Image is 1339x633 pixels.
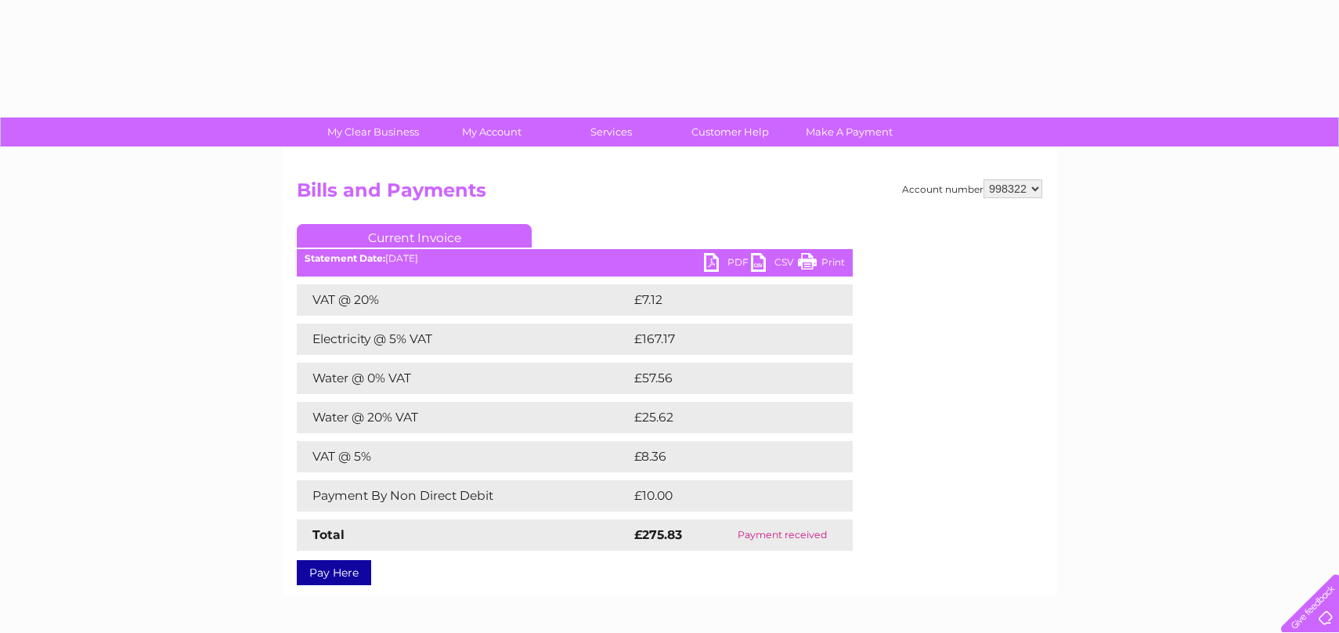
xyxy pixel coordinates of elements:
td: £167.17 [630,324,822,355]
h2: Bills and Payments [297,179,1042,209]
td: £7.12 [630,284,813,316]
td: Electricity @ 5% VAT [297,324,630,355]
a: Current Invoice [297,224,532,248]
td: Water @ 0% VAT [297,363,630,394]
td: £10.00 [630,480,821,512]
strong: £275.83 [634,527,682,542]
a: Customer Help [666,118,795,146]
a: Print [798,253,845,276]
div: [DATE] [297,253,853,264]
td: £57.56 [630,363,821,394]
td: VAT @ 20% [297,284,630,316]
b: Statement Date: [305,252,385,264]
strong: Total [312,527,345,542]
td: Payment By Non Direct Debit [297,480,630,512]
td: £8.36 [630,441,816,472]
a: PDF [704,253,751,276]
a: Services [547,118,676,146]
a: Pay Here [297,560,371,585]
td: VAT @ 5% [297,441,630,472]
a: Make A Payment [785,118,914,146]
a: My Account [428,118,557,146]
a: My Clear Business [309,118,438,146]
a: CSV [751,253,798,276]
td: Payment received [711,519,853,551]
div: Account number [902,179,1042,198]
td: Water @ 20% VAT [297,402,630,433]
td: £25.62 [630,402,821,433]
